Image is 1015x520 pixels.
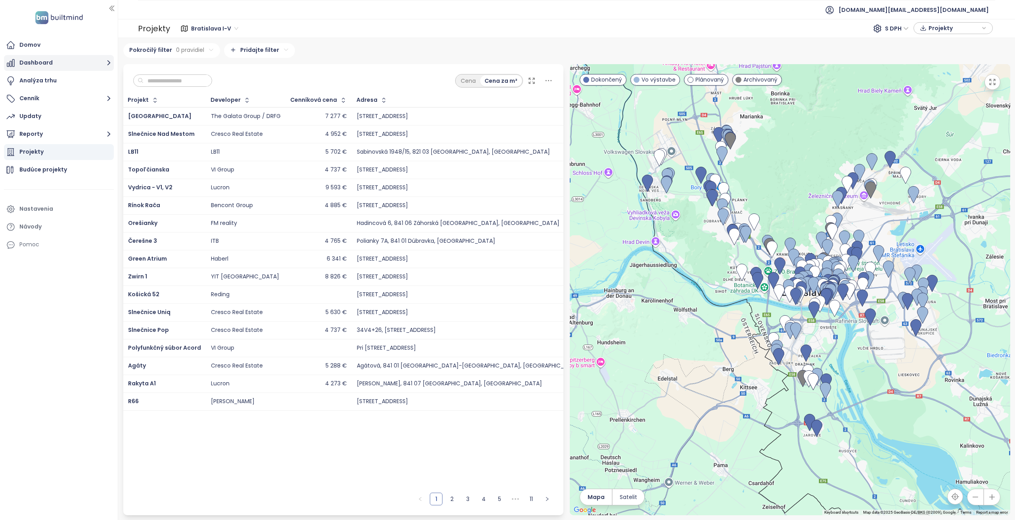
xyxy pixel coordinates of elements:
[128,397,139,405] a: R66
[456,75,480,86] div: Cena
[357,309,408,316] div: [STREET_ADDRESS]
[642,75,676,84] span: Vo výstavbe
[356,97,377,103] div: Adresa
[19,111,41,121] div: Updaty
[4,55,114,71] button: Dashboard
[325,202,347,209] div: 4 885 €
[128,255,167,263] a: Green Atrium
[19,76,57,86] div: Analýza trhu
[357,255,408,263] div: [STREET_ADDRESS]
[325,131,347,138] div: 4 952 €
[19,40,40,50] div: Domov
[211,113,281,120] div: The Galata Group / DRFG
[357,238,495,245] div: Polianky 7A, 841 01 Dúbravka, [GEOGRAPHIC_DATA]
[211,398,255,405] div: [PERSON_NAME]
[326,362,347,370] div: 5 288 €
[430,493,442,505] li: 1
[4,237,114,253] div: Pomoc
[128,97,149,103] div: Projekt
[525,493,538,505] li: 11
[541,493,553,505] li: Nasledujúca strana
[138,21,170,36] div: Projekty
[743,75,778,84] span: Archivovaný
[357,362,581,370] div: Agátová, 841 01 [GEOGRAPHIC_DATA]-[GEOGRAPHIC_DATA], [GEOGRAPHIC_DATA]
[211,149,220,156] div: LB11
[357,345,416,352] div: Pri [STREET_ADDRESS]
[545,497,550,501] span: right
[357,220,559,227] div: Hadincová 6, 841 06 Záhorská [GEOGRAPHIC_DATA], [GEOGRAPHIC_DATA]
[4,201,114,217] a: Nastavenia
[960,510,971,514] a: Terms (opens in new tab)
[211,131,263,138] div: Cresco Real Estate
[525,493,537,505] a: 11
[591,75,622,84] span: Dokončený
[290,97,337,103] div: Cenníková cena
[357,273,408,280] div: [STREET_ADDRESS]
[191,23,238,34] span: Bratislava I-V
[446,493,458,505] a: 2
[477,493,490,505] li: 4
[357,166,408,173] div: [STREET_ADDRESS]
[4,219,114,235] a: Návody
[128,183,172,191] a: Vydrica - V1, V2
[572,505,598,515] a: Open this area in Google Maps (opens a new window)
[211,97,241,103] div: Developer
[211,327,263,334] div: Cresco Real Estate
[128,219,157,227] span: Orešianky
[211,166,234,173] div: VI Group
[211,238,219,245] div: ITB
[128,308,170,316] a: Slnečnice Uniq
[357,149,550,156] div: Sabinovská 1948/15, 821 03 [GEOGRAPHIC_DATA], [GEOGRAPHIC_DATA]
[885,23,909,34] span: S DPH
[128,166,169,173] a: Topoľčianska
[509,493,522,505] span: •••
[613,489,644,505] button: Satelit
[128,237,157,245] span: Čerešne 3
[541,493,553,505] button: right
[839,0,989,19] span: [DOMAIN_NAME][EMAIL_ADDRESS][DOMAIN_NAME]
[620,493,637,501] span: Satelit
[224,43,295,58] div: Pridajte filter
[123,43,220,58] div: Pokročilý filter
[128,362,146,370] span: Agáty
[128,344,201,352] span: Polyfunkčný súbor Acord
[176,46,204,54] span: 0 pravidiel
[128,148,138,156] a: LB11
[357,398,408,405] div: [STREET_ADDRESS]
[128,379,156,387] span: Rakyta A1
[128,290,159,298] a: Košická 52
[4,73,114,89] a: Analýza trhu
[211,202,253,209] div: Bencont Group
[326,309,347,316] div: 5 630 €
[430,493,442,505] a: 1
[976,510,1008,514] a: Report a map error
[357,291,408,298] div: [STREET_ADDRESS]
[19,147,44,157] div: Projekty
[4,126,114,142] button: Reporty
[211,220,237,227] div: FM reality
[824,510,858,515] button: Keyboard shortcuts
[357,202,408,209] div: [STREET_ADDRESS]
[580,489,612,505] button: Mapa
[128,130,195,138] span: Slnečnice Nad Mestom
[325,380,347,387] div: 4 273 €
[918,22,988,34] div: button
[33,10,85,26] img: logo
[19,165,67,175] div: Budúce projekty
[4,144,114,160] a: Projekty
[128,272,147,280] a: Zwirn 1
[446,493,458,505] li: 2
[128,201,160,209] a: Rínok Rača
[478,493,490,505] a: 4
[326,184,347,191] div: 9 593 €
[929,22,980,34] span: Projekty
